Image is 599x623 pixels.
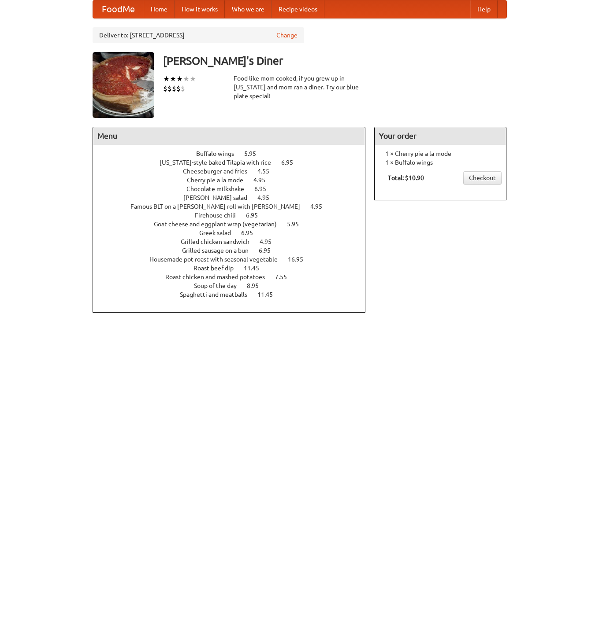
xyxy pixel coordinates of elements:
[163,84,167,93] li: $
[187,177,252,184] span: Cherry pie a la mode
[182,247,257,254] span: Grilled sausage on a bun
[186,185,253,192] span: Chocolate milkshake
[463,171,502,184] a: Checkout
[257,194,278,201] span: 4.95
[93,27,304,43] div: Deliver to: [STREET_ADDRESS]
[163,52,507,70] h3: [PERSON_NAME]'s Diner
[186,185,283,192] a: Chocolate milkshake 6.95
[183,194,286,201] a: [PERSON_NAME] salad 4.95
[183,194,256,201] span: [PERSON_NAME] salad
[195,212,274,219] a: Firehouse chili 6.95
[154,221,315,228] a: Goat cheese and eggplant wrap (vegetarian) 5.95
[234,74,366,100] div: Food like mom cooked, if you grew up in [US_STATE] and mom ran a diner. Try our blue plate special!
[196,150,272,157] a: Buffalo wings 5.95
[167,84,172,93] li: $
[172,84,176,93] li: $
[181,84,185,93] li: $
[247,282,268,289] span: 8.95
[163,74,170,84] li: ★
[149,256,320,263] a: Housemade pot roast with seasonal vegetable 16.95
[183,74,190,84] li: ★
[181,238,288,245] a: Grilled chicken sandwich 4.95
[470,0,498,18] a: Help
[170,74,176,84] li: ★
[175,0,225,18] a: How it works
[183,168,256,175] span: Cheeseburger and fries
[194,282,275,289] a: Soup of the day 8.95
[276,31,298,40] a: Change
[130,203,339,210] a: Famous BLT on a [PERSON_NAME] roll with [PERSON_NAME] 4.95
[241,229,262,236] span: 6.95
[176,84,181,93] li: $
[193,265,242,272] span: Roast beef dip
[165,273,303,280] a: Roast chicken and mashed potatoes 7.55
[196,150,243,157] span: Buffalo wings
[165,273,274,280] span: Roast chicken and mashed potatoes
[93,52,154,118] img: angular.jpg
[193,265,275,272] a: Roast beef dip 11.45
[310,203,331,210] span: 4.95
[154,221,286,228] span: Goat cheese and eggplant wrap (vegetarian)
[180,291,256,298] span: Spaghetti and meatballs
[181,238,258,245] span: Grilled chicken sandwich
[93,127,365,145] h4: Menu
[160,159,280,166] span: [US_STATE]-style baked Tilapia with rice
[190,74,196,84] li: ★
[160,159,309,166] a: [US_STATE]-style baked Tilapia with rice 6.95
[257,168,278,175] span: 4.55
[182,247,287,254] a: Grilled sausage on a bun 6.95
[180,291,289,298] a: Spaghetti and meatballs 11.45
[275,273,296,280] span: 7.55
[375,127,506,145] h4: Your order
[288,256,312,263] span: 16.95
[254,185,275,192] span: 6.95
[379,149,502,158] li: 1 × Cherry pie a la mode
[130,203,309,210] span: Famous BLT on a [PERSON_NAME] roll with [PERSON_NAME]
[93,0,144,18] a: FoodMe
[183,168,286,175] a: Cheeseburger and fries 4.55
[244,150,265,157] span: 5.95
[149,256,286,263] span: Housemade pot roast with seasonal vegetable
[195,212,245,219] span: Firehouse chili
[199,229,269,236] a: Greek salad 6.95
[257,291,282,298] span: 11.45
[176,74,183,84] li: ★
[379,158,502,167] li: 1 × Buffalo wings
[388,174,424,181] b: Total: $10.90
[253,177,274,184] span: 4.95
[281,159,302,166] span: 6.95
[259,247,279,254] span: 6.95
[246,212,267,219] span: 6.95
[260,238,280,245] span: 4.95
[199,229,240,236] span: Greek salad
[287,221,308,228] span: 5.95
[225,0,272,18] a: Who we are
[187,177,282,184] a: Cherry pie a la mode 4.95
[144,0,175,18] a: Home
[272,0,324,18] a: Recipe videos
[194,282,246,289] span: Soup of the day
[244,265,268,272] span: 11.45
